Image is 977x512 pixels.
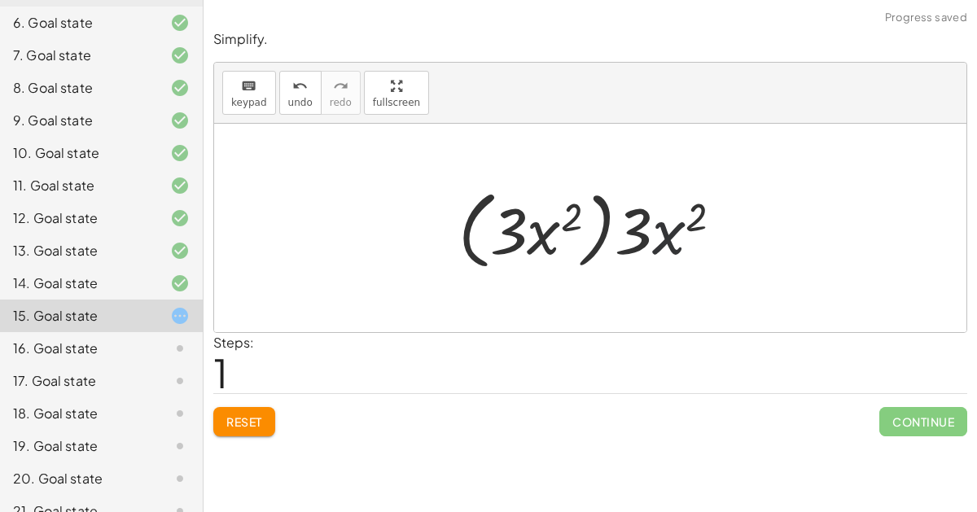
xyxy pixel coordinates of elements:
[170,436,190,456] i: Task not started.
[13,111,144,130] div: 9. Goal state
[13,371,144,391] div: 17. Goal state
[170,404,190,423] i: Task not started.
[13,436,144,456] div: 19. Goal state
[292,77,308,96] i: undo
[170,339,190,358] i: Task not started.
[13,241,144,260] div: 13. Goal state
[373,97,420,108] span: fullscreen
[170,208,190,228] i: Task finished and correct.
[170,13,190,33] i: Task finished and correct.
[231,97,267,108] span: keypad
[226,414,262,429] span: Reset
[170,241,190,260] i: Task finished and correct.
[13,339,144,358] div: 16. Goal state
[885,10,967,26] span: Progress saved
[288,97,313,108] span: undo
[170,78,190,98] i: Task finished and correct.
[13,306,144,326] div: 15. Goal state
[213,30,967,49] p: Simplify.
[170,274,190,293] i: Task finished and correct.
[13,208,144,228] div: 12. Goal state
[13,143,144,163] div: 10. Goal state
[364,71,429,115] button: fullscreen
[170,469,190,488] i: Task not started.
[170,111,190,130] i: Task finished and correct.
[213,348,228,397] span: 1
[170,176,190,195] i: Task finished and correct.
[170,371,190,391] i: Task not started.
[241,77,256,96] i: keyboard
[170,46,190,65] i: Task finished and correct.
[333,77,348,96] i: redo
[13,13,144,33] div: 6. Goal state
[321,71,361,115] button: redoredo
[13,78,144,98] div: 8. Goal state
[13,176,144,195] div: 11. Goal state
[170,143,190,163] i: Task finished and correct.
[222,71,276,115] button: keyboardkeypad
[213,407,275,436] button: Reset
[13,274,144,293] div: 14. Goal state
[13,469,144,488] div: 20. Goal state
[213,334,254,351] label: Steps:
[13,46,144,65] div: 7. Goal state
[170,306,190,326] i: Task started.
[279,71,322,115] button: undoundo
[13,404,144,423] div: 18. Goal state
[330,97,352,108] span: redo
